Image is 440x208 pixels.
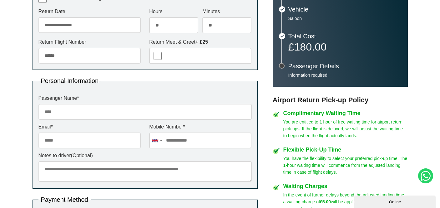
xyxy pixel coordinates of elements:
[288,16,402,21] p: Saloon
[288,72,402,78] p: Information required
[38,124,141,129] label: Email
[38,78,101,84] legend: Personal Information
[149,124,251,129] label: Mobile Number
[283,183,408,189] h4: Waiting Charges
[195,39,208,45] strong: + £25
[38,153,252,158] label: Notes to driver
[149,40,251,45] label: Return Meet & Greet
[288,33,402,39] h3: Total Cost
[288,42,402,51] p: £
[38,40,141,45] label: Return Flight Number
[273,96,408,104] h3: Airport Return Pick-up Policy
[288,63,402,69] h3: Passenger Details
[38,9,141,14] label: Return Date
[71,153,93,158] span: (Optional)
[283,147,408,152] h4: Flexible Pick-Up Time
[149,9,198,14] label: Hours
[38,96,252,101] label: Passenger Name
[149,133,164,148] div: United Kingdom: +44
[294,41,326,53] span: 180.00
[288,6,402,12] h3: Vehicle
[38,196,91,203] legend: Payment Method
[283,119,408,139] p: You are entitled to 1 hour of free waiting time for airport return pick-ups. If the flight is del...
[202,9,251,14] label: Minutes
[354,194,437,208] iframe: chat widget
[283,155,408,176] p: You have the flexibility to select your preferred pick-up time. The 1-hour waiting time will comm...
[320,199,331,204] strong: £5.00
[283,110,408,116] h4: Complimentary Waiting Time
